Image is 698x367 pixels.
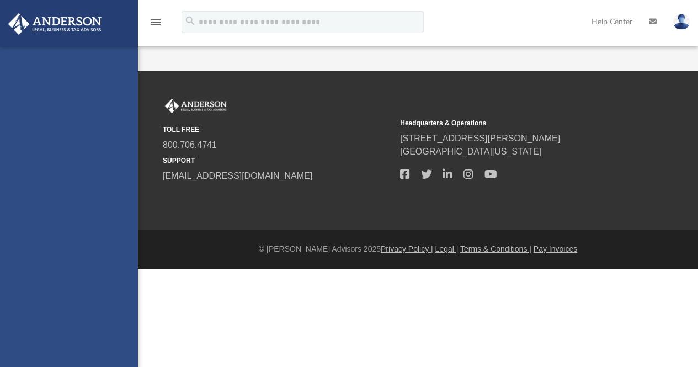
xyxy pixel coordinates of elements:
a: Terms & Conditions | [460,244,531,253]
div: © [PERSON_NAME] Advisors 2025 [138,243,698,255]
a: Legal | [435,244,459,253]
small: TOLL FREE [163,125,392,135]
img: Anderson Advisors Platinum Portal [5,13,105,35]
img: Anderson Advisors Platinum Portal [163,99,229,113]
a: [GEOGRAPHIC_DATA][US_STATE] [400,147,541,156]
small: SUPPORT [163,156,392,166]
i: menu [149,15,162,29]
small: Headquarters & Operations [400,118,630,128]
a: menu [149,21,162,29]
a: [STREET_ADDRESS][PERSON_NAME] [400,134,560,143]
a: Pay Invoices [534,244,577,253]
a: Privacy Policy | [381,244,433,253]
a: 800.706.4741 [163,140,217,150]
i: search [184,15,196,27]
a: [EMAIL_ADDRESS][DOMAIN_NAME] [163,171,312,180]
img: User Pic [673,14,690,30]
